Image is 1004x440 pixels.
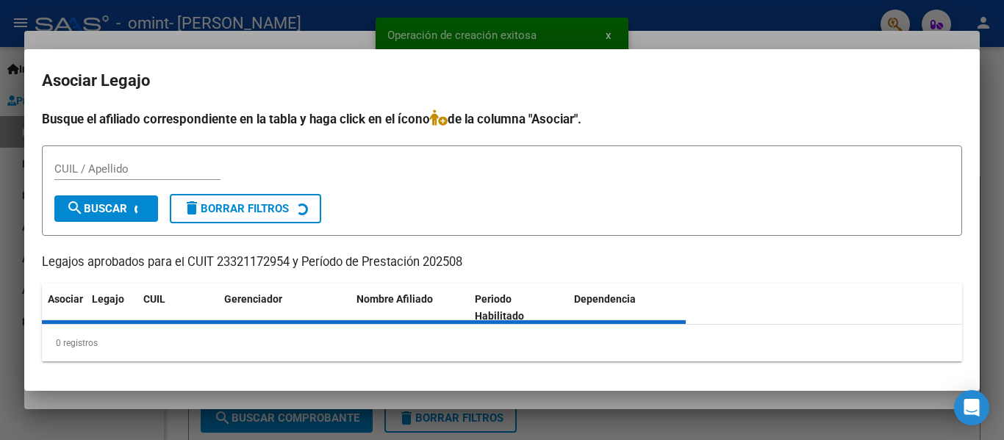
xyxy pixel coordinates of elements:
div: 0 registros [42,325,962,361]
datatable-header-cell: Asociar [42,284,86,332]
mat-icon: search [66,199,84,217]
mat-icon: delete [183,199,201,217]
span: Nombre Afiliado [356,293,433,305]
span: Dependencia [574,293,636,305]
datatable-header-cell: Gerenciador [218,284,351,332]
span: Periodo Habilitado [475,293,524,322]
span: Legajo [92,293,124,305]
span: CUIL [143,293,165,305]
datatable-header-cell: Dependencia [568,284,686,332]
button: Buscar [54,195,158,222]
span: Borrar Filtros [183,202,289,215]
span: Buscar [66,202,127,215]
span: Gerenciador [224,293,282,305]
p: Legajos aprobados para el CUIT 23321172954 y Período de Prestación 202508 [42,253,962,272]
h4: Busque el afiliado correspondiente en la tabla y haga click en el ícono de la columna "Asociar". [42,109,962,129]
datatable-header-cell: CUIL [137,284,218,332]
datatable-header-cell: Periodo Habilitado [469,284,568,332]
div: Open Intercom Messenger [954,390,989,425]
button: Borrar Filtros [170,194,321,223]
h2: Asociar Legajo [42,67,962,95]
datatable-header-cell: Nombre Afiliado [351,284,469,332]
datatable-header-cell: Legajo [86,284,137,332]
span: Asociar [48,293,83,305]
